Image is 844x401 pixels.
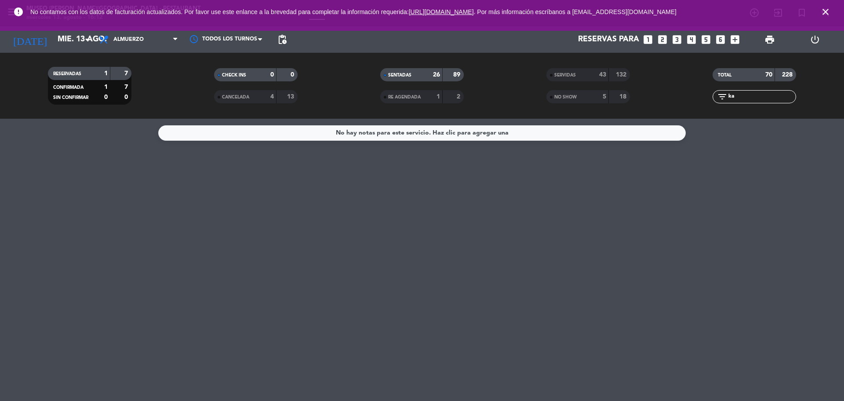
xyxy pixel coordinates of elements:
[270,72,274,78] strong: 0
[104,70,108,77] strong: 1
[13,7,24,17] i: error
[222,95,249,99] span: CANCELADA
[388,95,421,99] span: RE AGENDADA
[810,34,820,45] i: power_settings_new
[717,91,728,102] i: filter_list
[700,34,712,45] i: looks_5
[657,34,668,45] i: looks_two
[554,73,576,77] span: SERVIDAS
[474,8,677,15] a: . Por más información escríbanos a [EMAIL_ADDRESS][DOMAIN_NAME]
[287,94,296,100] strong: 13
[104,84,108,90] strong: 1
[53,72,81,76] span: RESERVADAS
[715,34,726,45] i: looks_6
[336,128,509,138] div: No hay notas para este servicio. Haz clic para agregar una
[764,34,775,45] span: print
[792,26,837,53] div: LOG OUT
[124,84,130,90] strong: 7
[782,72,794,78] strong: 228
[124,70,130,77] strong: 7
[222,73,246,77] span: CHECK INS
[554,95,577,99] span: NO SHOW
[728,92,796,102] input: Filtrar por nombre...
[603,94,606,100] strong: 5
[270,94,274,100] strong: 4
[671,34,683,45] i: looks_3
[53,85,84,90] span: CONFIRMADA
[388,73,411,77] span: SENTADAS
[453,72,462,78] strong: 89
[104,94,108,100] strong: 0
[729,34,741,45] i: add_box
[765,72,772,78] strong: 70
[7,30,53,49] i: [DATE]
[113,36,144,43] span: Almuerzo
[686,34,697,45] i: looks_4
[433,72,440,78] strong: 26
[457,94,462,100] strong: 2
[409,8,474,15] a: [URL][DOMAIN_NAME]
[124,94,130,100] strong: 0
[642,34,654,45] i: looks_one
[578,35,639,44] span: Reservas para
[619,94,628,100] strong: 18
[30,8,677,15] span: No contamos con los datos de facturación actualizados. Por favor use este enlance a la brevedad p...
[291,72,296,78] strong: 0
[82,34,92,45] i: arrow_drop_down
[820,7,831,17] i: close
[437,94,440,100] strong: 1
[616,72,628,78] strong: 132
[53,95,88,100] span: SIN CONFIRMAR
[718,73,731,77] span: TOTAL
[599,72,606,78] strong: 43
[277,34,287,45] span: pending_actions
